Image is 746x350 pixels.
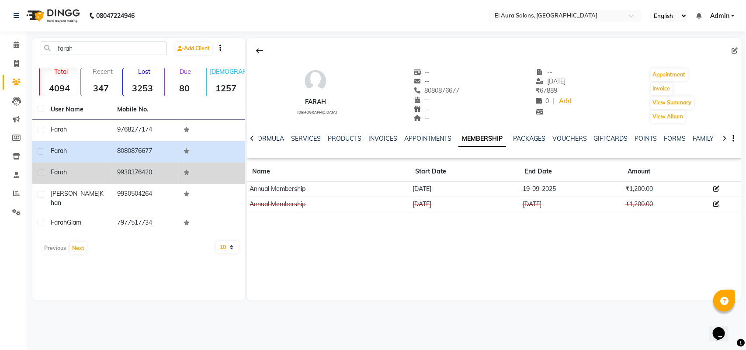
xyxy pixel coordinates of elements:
[513,135,545,142] a: PACKAGES
[552,97,554,106] span: |
[167,68,204,76] p: Due
[247,197,410,212] td: Annual Membership
[410,197,520,212] td: [DATE]
[536,68,552,76] span: --
[623,162,711,182] th: Amount
[520,182,622,197] td: 19-09-2025
[254,135,284,142] a: FORMULA
[651,69,688,81] button: Appointment
[368,135,397,142] a: INVOICES
[43,68,79,76] p: Total
[210,68,246,76] p: [DEMOGRAPHIC_DATA]
[85,68,120,76] p: Recent
[112,141,178,163] td: 8080876677
[328,135,361,142] a: PRODUCTS
[458,131,506,147] a: MEMBERSHIP
[413,105,430,113] span: --
[40,83,79,94] strong: 4094
[67,218,81,226] span: Glam
[536,87,557,94] span: 67889
[175,42,212,55] a: Add Client
[413,87,460,94] span: 8080876677
[651,97,694,109] button: View Summary
[710,11,729,21] span: Admin
[709,315,737,341] iframe: chat widget
[520,197,622,212] td: [DATE]
[51,168,67,176] span: Farah
[413,96,430,104] span: --
[520,162,622,182] th: End Date
[112,163,178,184] td: 9930376420
[294,97,337,107] div: Farah
[635,135,657,142] a: POINTS
[250,42,269,59] div: Back to Client
[594,135,628,142] a: GIFTCARDS
[127,68,162,76] p: Lost
[536,97,549,105] span: 0
[536,87,540,94] span: ₹
[651,83,673,95] button: Invoice
[51,190,100,198] span: [PERSON_NAME]
[297,110,337,114] span: [DEMOGRAPHIC_DATA]
[51,218,67,226] span: Farah
[651,111,686,123] button: View Album
[51,147,67,155] span: Farah
[664,135,686,142] a: FORMS
[410,182,520,197] td: [DATE]
[291,135,321,142] a: SERVICES
[112,184,178,213] td: 9930504264
[112,120,178,141] td: 9768277174
[207,83,246,94] strong: 1257
[623,182,711,197] td: ₹1,200.00
[81,83,120,94] strong: 347
[247,162,410,182] th: Name
[413,68,430,76] span: --
[45,100,112,120] th: User Name
[410,162,520,182] th: Start Date
[413,114,430,122] span: --
[247,182,410,197] td: Annual Membership
[558,95,573,107] a: Add
[41,42,167,55] input: Search by Name/Mobile/Email/Code
[623,197,711,212] td: ₹1,200.00
[96,3,135,28] b: 08047224946
[413,77,430,85] span: --
[552,135,587,142] a: VOUCHERS
[302,68,329,94] img: avatar
[112,100,178,120] th: Mobile No.
[693,135,714,142] a: FAMILY
[404,135,451,142] a: APPOINTMENTS
[22,3,82,28] img: logo
[123,83,162,94] strong: 3253
[536,77,566,85] span: [DATE]
[165,83,204,94] strong: 80
[70,242,87,254] button: Next
[112,213,178,234] td: 7977517734
[51,125,67,133] span: Farah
